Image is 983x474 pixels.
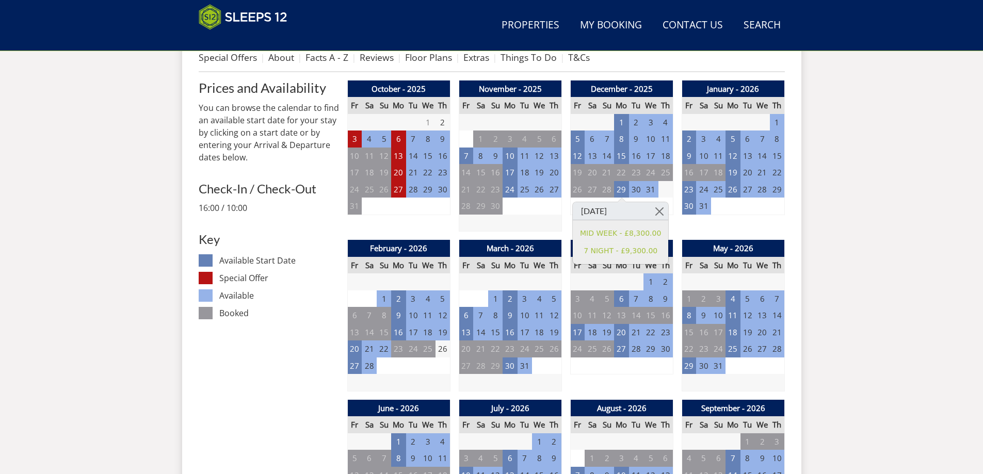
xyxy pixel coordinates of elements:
[488,324,503,341] td: 15
[518,307,532,324] td: 10
[696,97,711,114] th: Sa
[770,181,784,198] td: 29
[614,290,629,307] td: 6
[629,181,643,198] td: 30
[518,148,532,165] td: 11
[305,51,348,63] a: Facts A - Z
[377,97,391,114] th: Su
[682,198,696,215] td: 30
[473,148,488,165] td: 8
[658,97,673,114] th: Th
[726,164,740,181] td: 19
[629,164,643,181] td: 23
[696,290,711,307] td: 2
[770,324,784,341] td: 21
[459,164,473,181] td: 14
[503,290,517,307] td: 2
[614,181,629,198] td: 29
[377,148,391,165] td: 12
[503,257,517,274] th: Mo
[570,97,585,114] th: Fr
[362,97,376,114] th: Sa
[436,130,450,148] td: 9
[658,324,673,341] td: 23
[658,273,673,290] td: 2
[740,97,755,114] th: Tu
[488,130,503,148] td: 2
[547,307,561,324] td: 12
[421,148,435,165] td: 15
[503,324,517,341] td: 16
[711,290,726,307] td: 3
[547,181,561,198] td: 27
[755,97,769,114] th: We
[585,97,599,114] th: Sa
[406,130,421,148] td: 7
[377,307,391,324] td: 8
[421,181,435,198] td: 29
[682,257,696,274] th: Fr
[488,290,503,307] td: 1
[740,130,755,148] td: 6
[755,307,769,324] td: 13
[421,114,435,131] td: 1
[682,130,696,148] td: 2
[377,164,391,181] td: 19
[488,181,503,198] td: 23
[421,164,435,181] td: 22
[362,148,376,165] td: 11
[503,164,517,181] td: 17
[503,181,517,198] td: 24
[391,340,406,357] td: 23
[268,51,294,63] a: About
[362,307,376,324] td: 7
[614,324,629,341] td: 20
[463,51,489,63] a: Extras
[488,307,503,324] td: 8
[570,164,585,181] td: 19
[570,307,585,324] td: 10
[739,14,785,37] a: Search
[711,307,726,324] td: 10
[547,97,561,114] th: Th
[473,257,488,274] th: Sa
[585,130,599,148] td: 6
[740,290,755,307] td: 5
[726,181,740,198] td: 26
[614,130,629,148] td: 8
[362,257,376,274] th: Sa
[573,202,668,220] h3: [DATE]
[377,130,391,148] td: 5
[643,130,658,148] td: 10
[518,181,532,198] td: 25
[600,130,614,148] td: 7
[518,290,532,307] td: 3
[219,272,339,284] dd: Special Offer
[503,307,517,324] td: 9
[347,130,362,148] td: 3
[362,164,376,181] td: 18
[682,80,784,97] th: January - 2026
[580,228,661,239] a: MID WEEK - £8,300.00
[436,97,450,114] th: Th
[711,130,726,148] td: 4
[658,307,673,324] td: 16
[391,290,406,307] td: 2
[347,181,362,198] td: 24
[488,198,503,215] td: 30
[199,102,339,164] p: You can browse the calendar to find an available start date for your stay by clicking on a start ...
[377,340,391,357] td: 22
[755,290,769,307] td: 6
[532,324,546,341] td: 18
[406,324,421,341] td: 17
[436,181,450,198] td: 30
[726,257,740,274] th: Mo
[726,324,740,341] td: 18
[570,257,585,274] th: Fr
[362,340,376,357] td: 21
[711,164,726,181] td: 18
[459,80,561,97] th: November - 2025
[459,307,473,324] td: 6
[585,324,599,341] td: 18
[347,240,450,257] th: February - 2026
